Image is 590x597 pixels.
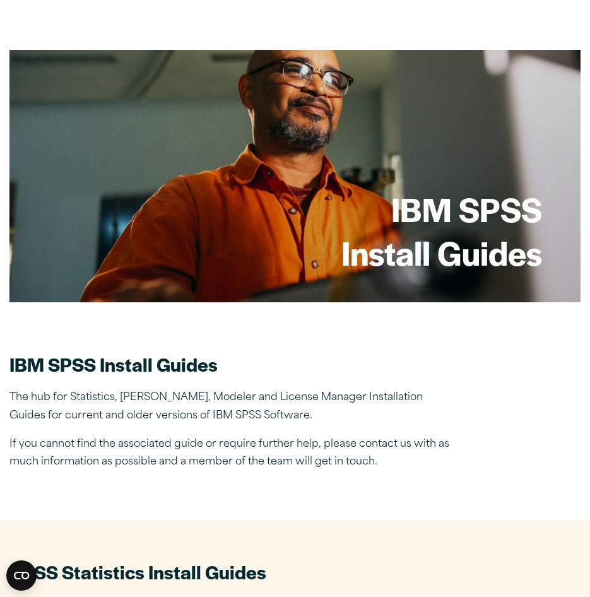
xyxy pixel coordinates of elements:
[9,389,451,425] p: The hub for Statistics, [PERSON_NAME], Modeler and License Manager Installation Guides for curren...
[10,559,580,584] h2: SPSS Statistics Install Guides
[6,560,37,591] button: Open CMP widget
[341,187,542,274] h1: IBM SPSS Install Guides
[9,435,451,472] p: If you cannot find the associated guide or require further help, please contact us with as much i...
[9,352,451,377] h2: IBM SPSS Install Guides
